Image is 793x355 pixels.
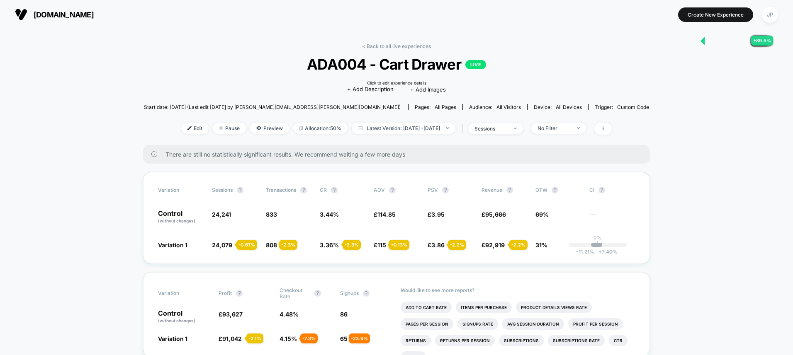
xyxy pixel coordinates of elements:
span: 7.40 % [594,249,618,255]
img: end [514,128,517,129]
li: Returns Per Session [435,335,495,346]
p: 0% [594,234,602,241]
span: Preview [250,123,289,134]
button: ? [363,290,370,297]
span: Variation 1 [158,241,187,249]
li: Product Details Views Rate [516,302,592,313]
span: 3.86 [431,241,445,249]
p: | [597,241,598,247]
span: £ [482,211,506,218]
span: All Visitors [496,104,521,110]
span: 31% [535,241,547,249]
button: ? [389,187,396,193]
img: end [577,127,580,129]
span: 4.48 % [280,311,299,318]
p: Control [158,210,204,224]
div: Pages: [415,104,456,110]
p: LIVE [465,60,486,69]
span: 69% [535,211,549,218]
span: 3.95 [431,211,445,218]
span: £ [374,241,386,249]
span: Latest Version: [DATE] - [DATE] [352,123,455,134]
img: end [219,126,223,130]
span: 115 [377,241,386,249]
button: Create New Experience [678,7,753,22]
span: 24,079 [212,241,232,249]
span: --- [589,212,635,224]
span: £ [428,241,445,249]
div: - 2.3 % [279,240,297,250]
span: + [598,249,602,255]
span: £ [482,241,505,249]
span: Device: [527,104,588,110]
span: AOV [374,187,385,193]
span: + Add Images [410,86,446,93]
span: Start date: [DATE] (Last edit [DATE] by [PERSON_NAME][EMAIL_ADDRESS][PERSON_NAME][DOMAIN_NAME]) [144,104,401,110]
div: - 2.1 % [246,333,263,343]
span: -11.21 % [576,249,594,255]
button: ? [300,187,307,193]
div: - 2.2 % [448,240,466,250]
div: - 2.2 % [509,240,528,250]
span: (without changes) [158,218,195,223]
img: end [446,127,449,129]
button: ? [598,187,605,193]
div: Click to edit experience details [367,80,426,85]
button: JP [759,6,781,23]
span: OTW [535,187,581,193]
span: Variation [158,287,204,299]
span: 24,241 [212,211,231,218]
button: ? [236,290,243,297]
span: ADA004 - Cart Drawer [169,56,624,73]
span: £ [219,335,242,342]
button: ? [331,187,338,193]
button: ? [506,187,513,193]
span: 4.15 % [280,335,297,342]
span: [DOMAIN_NAME] [34,10,94,19]
span: Variation 1 [158,335,187,342]
span: 808 [266,241,277,249]
li: Add To Cart Rate [401,302,452,313]
li: Profit Per Session [568,318,623,330]
div: - 7.3 % [300,333,318,343]
li: Returns [401,335,431,346]
p: Would like to see more reports? [401,287,635,293]
div: No Filter [538,125,571,131]
span: £ [219,311,243,318]
span: 833 [266,211,277,218]
li: Items Per Purchase [456,302,512,313]
span: There are still no statistically significant results. We recommend waiting a few more days [165,151,633,158]
span: Pause [213,123,246,134]
span: 95,666 [485,211,506,218]
img: Visually logo [15,8,27,21]
span: all pages [435,104,456,110]
span: 3.36 % [320,241,339,249]
span: (without changes) [158,318,195,323]
span: 91,042 [222,335,242,342]
button: ? [552,187,558,193]
span: CI [589,187,635,193]
span: CR [320,187,327,193]
button: ? [442,187,449,193]
span: 65 [340,335,348,342]
li: Signups Rate [457,318,498,330]
li: Subscriptions [499,335,544,346]
span: Profit [219,290,232,296]
div: Audience: [469,104,521,110]
span: Allocation: 50% [293,123,348,134]
span: Signups [340,290,359,296]
span: Revenue [482,187,502,193]
button: [DOMAIN_NAME] [12,8,96,21]
div: - 2.3 % [343,240,361,250]
div: + 89.5 % [751,36,773,46]
button: ? [237,187,243,193]
p: Control [158,310,210,324]
a: < Back to all live experiences [362,43,431,49]
img: rebalance [299,126,303,130]
span: PSV [428,187,438,193]
div: - 23.9 % [349,333,370,343]
div: Trigger: [595,104,649,110]
span: £ [428,211,445,218]
span: Edit [181,123,209,134]
span: | [460,123,468,135]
